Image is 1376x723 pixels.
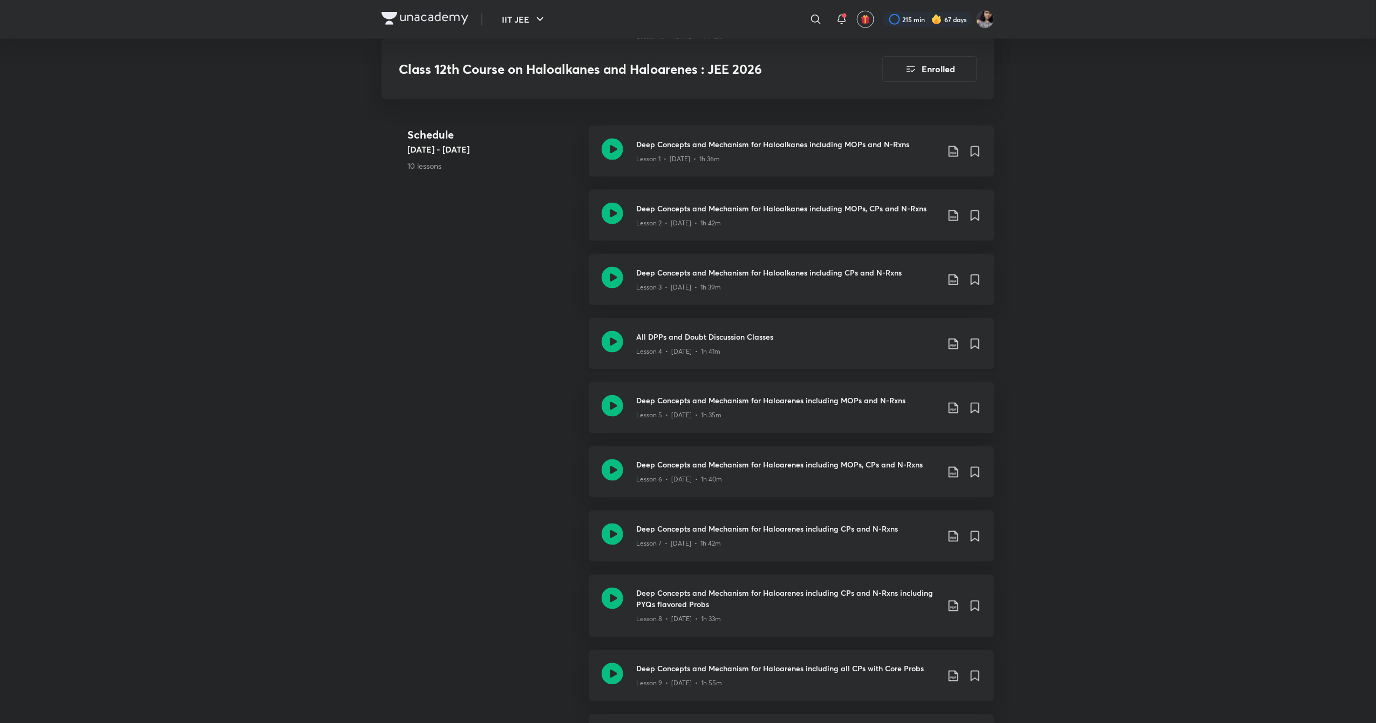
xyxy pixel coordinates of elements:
[589,446,994,511] a: Deep Concepts and Mechanism for Haloarenes including MOPs, CPs and N-RxnsLesson 6 • [DATE] • 1h 40m
[589,126,994,190] a: Deep Concepts and Mechanism for Haloalkanes including MOPs and N-RxnsLesson 1 • [DATE] • 1h 36m
[931,14,942,25] img: streak
[382,12,468,27] a: Company Logo
[636,203,938,214] h3: Deep Concepts and Mechanism for Haloalkanes including MOPs, CPs and N-Rxns
[407,143,580,156] h5: [DATE] - [DATE]
[636,139,938,150] h3: Deep Concepts and Mechanism for Haloalkanes including MOPs and N-Rxns
[636,267,938,278] h3: Deep Concepts and Mechanism for Haloalkanes including CPs and N-Rxns
[636,475,722,485] p: Lesson 6 • [DATE] • 1h 40m
[636,395,938,407] h3: Deep Concepts and Mechanism for Haloarenes including MOPs and N-Rxns
[636,411,721,421] p: Lesson 5 • [DATE] • 1h 35m
[407,160,580,171] p: 10 lessons
[589,575,994,650] a: Deep Concepts and Mechanism for Haloarenes including CPs and N-Rxns including PYQs flavored Probs...
[636,539,721,549] p: Lesson 7 • [DATE] • 1h 42m
[589,254,994,318] a: Deep Concepts and Mechanism for Haloalkanes including CPs and N-RxnsLesson 3 • [DATE] • 1h 39m
[636,615,721,624] p: Lesson 8 • [DATE] • 1h 33m
[382,12,468,25] img: Company Logo
[495,9,553,30] button: IIT JEE
[636,331,938,342] h3: All DPPs and Doubt Discussion Classes
[636,459,938,471] h3: Deep Concepts and Mechanism for Haloarenes including MOPs, CPs and N-Rxns
[976,10,994,29] img: Rakhi Sharma
[882,56,977,82] button: Enrolled
[636,283,721,292] p: Lesson 3 • [DATE] • 1h 39m
[589,650,994,714] a: Deep Concepts and Mechanism for Haloarenes including all CPs with Core ProbsLesson 9 • [DATE] • 1...
[857,11,874,28] button: avatar
[399,61,821,77] h3: Class 12th Course on Haloalkanes and Haloarenes : JEE 2026
[589,318,994,382] a: All DPPs and Doubt Discussion ClassesLesson 4 • [DATE] • 1h 41m
[589,382,994,446] a: Deep Concepts and Mechanism for Haloarenes including MOPs and N-RxnsLesson 5 • [DATE] • 1h 35m
[589,190,994,254] a: Deep Concepts and Mechanism for Haloalkanes including MOPs, CPs and N-RxnsLesson 2 • [DATE] • 1h 42m
[636,154,720,164] p: Lesson 1 • [DATE] • 1h 36m
[636,218,721,228] p: Lesson 2 • [DATE] • 1h 42m
[407,127,580,143] h4: Schedule
[636,679,722,688] p: Lesson 9 • [DATE] • 1h 55m
[636,347,720,356] p: Lesson 4 • [DATE] • 1h 41m
[589,511,994,575] a: Deep Concepts and Mechanism for Haloarenes including CPs and N-RxnsLesson 7 • [DATE] • 1h 42m
[636,663,938,674] h3: Deep Concepts and Mechanism for Haloarenes including all CPs with Core Probs
[636,588,938,610] h3: Deep Concepts and Mechanism for Haloarenes including CPs and N-Rxns including PYQs flavored Probs
[861,15,870,24] img: avatar
[636,524,938,535] h3: Deep Concepts and Mechanism for Haloarenes including CPs and N-Rxns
